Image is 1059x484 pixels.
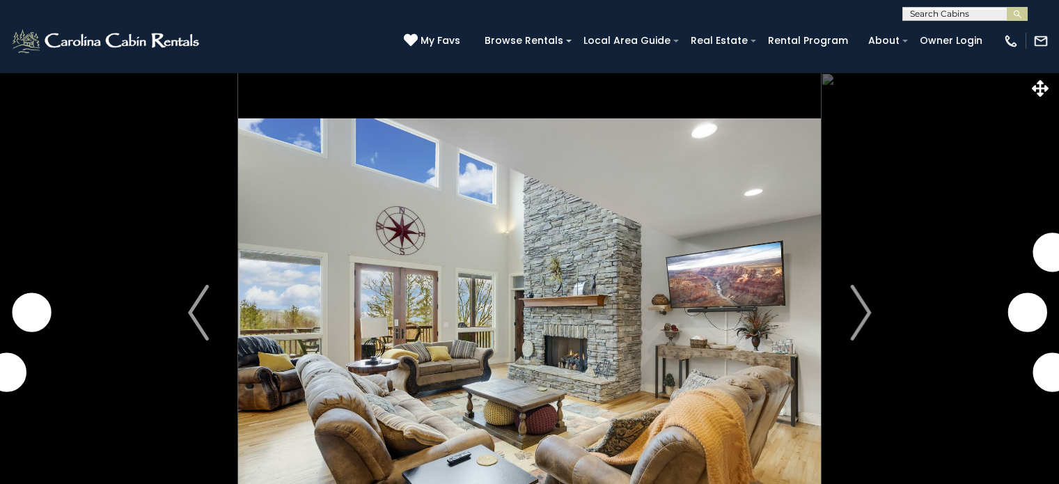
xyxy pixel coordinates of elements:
a: Rental Program [761,30,855,52]
img: arrow [188,285,209,341]
a: Local Area Guide [576,30,677,52]
a: About [861,30,907,52]
a: Real Estate [684,30,755,52]
img: mail-regular-white.png [1033,33,1049,49]
a: My Favs [404,33,464,49]
img: arrow [850,285,871,341]
a: Browse Rentals [478,30,570,52]
img: White-1-2.png [10,27,203,55]
img: phone-regular-white.png [1003,33,1019,49]
span: My Favs [421,33,460,48]
a: Owner Login [913,30,989,52]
